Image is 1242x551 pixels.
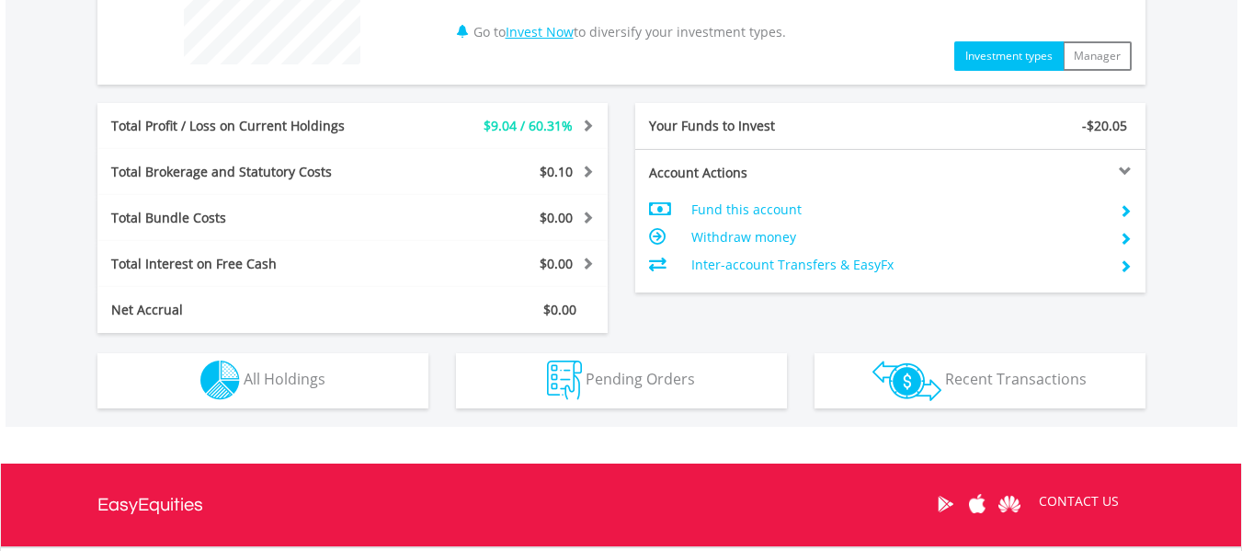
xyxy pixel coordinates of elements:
button: Pending Orders [456,353,787,408]
span: -$20.05 [1082,117,1127,134]
td: Fund this account [691,196,1104,224]
div: Net Accrual [97,301,395,319]
span: Recent Transactions [945,369,1087,389]
span: $9.04 / 60.31% [484,117,573,134]
span: $0.00 [543,301,576,318]
div: Your Funds to Invest [635,117,891,135]
a: Huawei [994,476,1026,533]
img: pending_instructions-wht.png [547,361,582,400]
div: Total Bundle Costs [97,209,395,227]
a: Apple [962,476,994,533]
button: Investment types [954,41,1064,71]
img: holdings-wht.png [200,361,240,400]
span: $0.00 [540,209,573,226]
span: Pending Orders [586,369,695,389]
div: Total Interest on Free Cash [97,255,395,273]
td: Inter-account Transfers & EasyFx [691,251,1104,279]
div: Total Profit / Loss on Current Holdings [97,117,395,135]
td: Withdraw money [691,224,1104,251]
button: Manager [1063,41,1132,71]
a: EasyEquities [97,464,203,546]
button: All Holdings [97,353,428,408]
div: Total Brokerage and Statutory Costs [97,163,395,181]
span: All Holdings [244,369,325,389]
img: transactions-zar-wht.png [872,361,941,401]
span: $0.00 [540,255,573,272]
button: Recent Transactions [815,353,1145,408]
span: $0.10 [540,163,573,180]
div: Account Actions [635,164,891,182]
a: CONTACT US [1026,476,1132,527]
a: Google Play [929,476,962,533]
a: Invest Now [506,23,574,40]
